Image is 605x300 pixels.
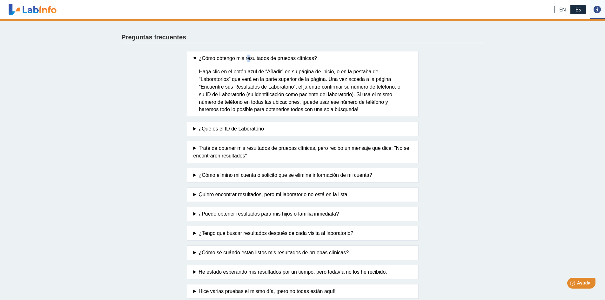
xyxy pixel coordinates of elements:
div: Haga clic en el botón azul de “Añadir” en su página de inicio, o en la pestaña de “Laboratorios” ... [193,62,412,114]
a: EN [555,5,571,14]
summary: Hice varias pruebas el mismo día, ¡pero no todas están aquí! [193,288,412,295]
summary: ¿Tengo que buscar resultados después de cada visita al laboratorio? [193,230,412,237]
summary: ¿Cómo sé cuándo están listos mis resultados de pruebas clínicas? [193,249,412,257]
summary: ¿Qué es el ID de Laboratorio [193,125,412,133]
iframe: Help widget launcher [548,275,598,293]
summary: He estado esperando mis resultados por un tiempo, pero todavía no los he recibido. [193,268,412,276]
summary: ¿Puedo obtener resultados para mis hijos o familia inmediata? [193,210,412,218]
summary: Traté de obtener mis resultados de pruebas clínicas, pero recibo un mensaje que dice: "No se enco... [193,144,412,160]
summary: ¿Cómo elimino mi cuenta o solicito que se elimine información de mi cuenta? [193,171,412,179]
summary: Quiero encontrar resultados, pero mi laboratorio no está en la lista. [193,191,412,198]
h4: Preguntas frecuentes [122,34,186,41]
summary: ¿Cómo obtengo mis resultados de pruebas clínicas? [193,55,412,62]
a: ES [571,5,586,14]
